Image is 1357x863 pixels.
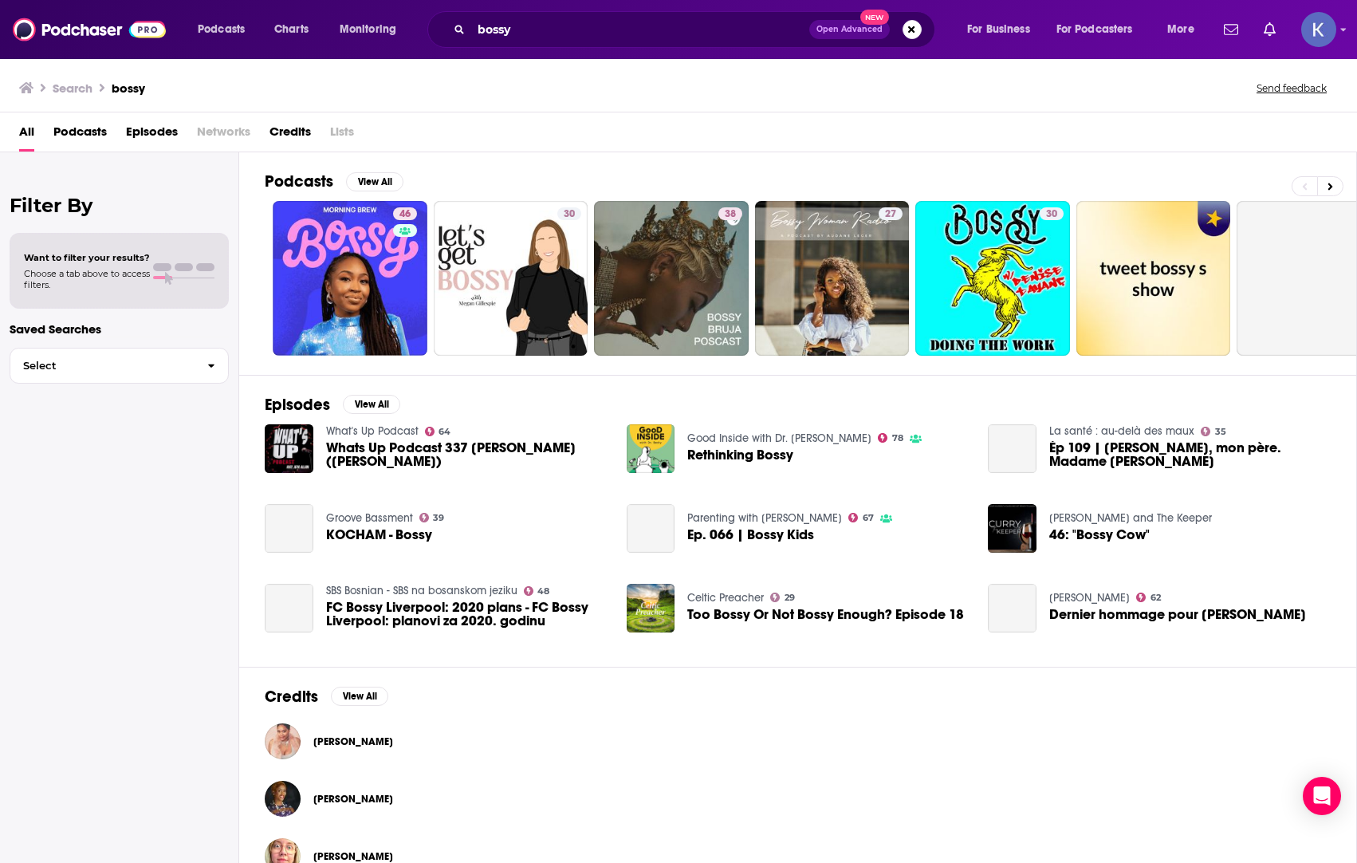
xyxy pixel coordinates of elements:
a: 46: "Bossy Cow" [1049,528,1150,542]
a: KOCHAM - Bossy [265,504,313,553]
a: Too Bossy Or Not Bossy Enough? Episode 18 [687,608,964,621]
a: FC Bossy Liverpool: 2020 plans - FC Bossy Liverpool: planovi za 2020. godinu [265,584,313,632]
span: 39 [433,514,444,522]
span: Podcasts [198,18,245,41]
span: Want to filter your results? [24,252,150,263]
a: CreditsView All [265,687,388,707]
a: 27 [755,201,910,356]
a: 38 [718,207,742,220]
a: 29 [770,593,795,602]
a: Groove Bassment [326,511,413,525]
span: Lists [330,119,354,152]
img: User Profile [1301,12,1336,47]
a: What's Up Podcast [326,424,419,438]
span: FC Bossy Liverpool: 2020 plans - FC Bossy Liverpool: planovi za 2020. godinu [326,601,608,628]
a: Dernier hommage pour Mike Bossy [1049,608,1306,621]
button: Select [10,348,229,384]
span: New [860,10,889,25]
a: SBS Bosnian - SBS na bosanskom jeziku [326,584,517,597]
span: Podcasts [53,119,107,152]
span: Logged in as kristina.caracciolo [1301,12,1336,47]
span: Monitoring [340,18,396,41]
div: Open Intercom Messenger [1303,777,1341,815]
button: open menu [187,17,265,42]
h3: bossy [112,81,145,96]
a: Parenting with Ginger Hubbard [687,511,842,525]
a: Show notifications dropdown [1257,16,1282,43]
a: Curry and The Keeper [1049,511,1212,525]
span: 30 [1046,207,1057,223]
a: Ep. 066 | Bossy Kids [627,504,675,553]
img: 46: "Bossy Cow" [988,504,1036,553]
a: 46 [393,207,417,220]
button: Open AdvancedNew [809,20,890,39]
h2: Podcasts [265,171,333,191]
button: View All [331,687,388,706]
a: Rethinking Bossy [687,448,793,462]
button: Ash ToneeAsh Tonee [265,716,1331,767]
span: 38 [725,207,736,223]
span: For Business [967,18,1030,41]
a: 38 [594,201,749,356]
input: Search podcasts, credits, & more... [471,17,809,42]
a: Episodes [126,119,178,152]
button: open menu [1156,17,1214,42]
a: 62 [1136,593,1161,602]
div: Search podcasts, credits, & more... [442,11,950,48]
span: 35 [1215,428,1226,435]
a: EpisodesView All [265,395,400,415]
a: Whats Up Podcast 337 Tanya Bossy (Mike Bossy) [326,441,608,468]
span: Whats Up Podcast 337 [PERSON_NAME] ([PERSON_NAME]) [326,441,608,468]
a: Celtic Preacher [687,591,764,605]
img: Too Bossy Or Not Bossy Enough? Episode 18 [627,584,675,632]
span: 27 [885,207,896,223]
button: open menu [956,17,1050,42]
a: Dernier hommage pour Mike Bossy [988,584,1036,632]
a: 67 [848,513,874,522]
h2: Credits [265,687,318,707]
span: Select [10,361,195,371]
button: Send feedback [1252,81,1331,95]
span: 29 [785,594,795,601]
h3: Search [53,81,92,96]
a: 78 [878,433,903,443]
button: Aishetu DozieAishetu Dozie [265,774,1331,825]
button: View All [343,395,400,414]
img: Rethinking Bossy [627,424,675,473]
span: 62 [1150,594,1161,601]
h2: Filter By [10,194,229,217]
a: 39 [419,513,445,522]
span: 48 [537,588,549,595]
span: [PERSON_NAME] [313,850,393,863]
a: 35 [1201,427,1226,436]
a: Ép 109 | Mike Bossy, mon père. Madame Tanya Bossy [1049,441,1331,468]
a: 48 [524,586,550,596]
a: La santé : au-delà des maux [1049,424,1194,438]
span: Dernier hommage pour [PERSON_NAME] [1049,608,1306,621]
img: Whats Up Podcast 337 Tanya Bossy (Mike Bossy) [265,424,313,473]
span: 78 [892,435,903,442]
img: Podchaser - Follow, Share and Rate Podcasts [13,14,166,45]
span: 67 [863,514,874,522]
a: Show notifications dropdown [1217,16,1245,43]
a: Ep. 066 | Bossy Kids [687,528,814,542]
span: [PERSON_NAME] [313,735,393,748]
a: Benoit Dutrizac [1049,591,1130,605]
a: Ép 109 | Mike Bossy, mon père. Madame Tanya Bossy [988,424,1036,473]
img: Aishetu Dozie [265,781,301,817]
a: Charts [264,17,318,42]
button: Show profile menu [1301,12,1336,47]
h2: Episodes [265,395,330,415]
a: 27 [879,207,903,220]
span: [PERSON_NAME] [313,793,393,806]
span: Open Advanced [816,26,883,33]
a: PodcastsView All [265,171,403,191]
